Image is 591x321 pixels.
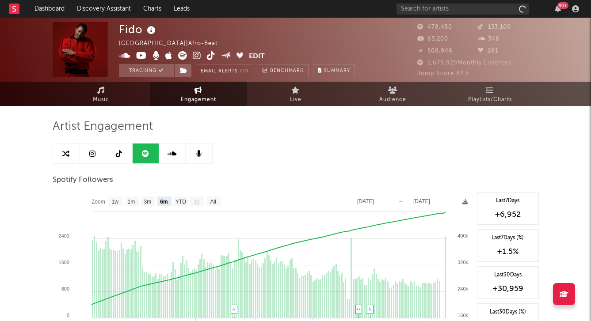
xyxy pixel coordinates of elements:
a: Audience [344,82,442,106]
span: 133,100 [478,24,511,30]
a: ♫ [232,306,236,311]
span: 2,679,929 Monthly Listeners [417,60,511,66]
text: 240k [458,286,468,291]
span: Music [93,94,109,105]
div: Fido [119,22,158,37]
span: 508,946 [417,48,453,54]
button: 99+ [555,5,561,12]
div: +30,959 [482,283,534,294]
a: ♫ [357,306,360,311]
text: 800 [61,286,69,291]
span: Artist Engagement [53,121,153,132]
em: On [240,69,248,74]
text: 320k [458,260,468,265]
button: Edit [249,51,265,62]
text: [DATE] [413,198,430,204]
span: Playlists/Charts [468,94,512,105]
button: Summary [313,64,355,77]
span: Live [290,94,301,105]
div: Last 7 Days [482,197,534,205]
button: Email AlertsOn [196,64,253,77]
text: 1600 [58,260,69,265]
text: YTD [175,199,186,205]
button: Tracking [119,64,174,77]
span: 281 [478,48,498,54]
a: Engagement [150,82,247,106]
text: 1y [194,199,200,205]
span: Benchmark [270,66,304,76]
input: Search for artists [397,4,529,15]
text: 1w [111,199,118,205]
text: 0 [66,313,69,318]
text: 1m [127,199,135,205]
text: Zoom [92,199,105,205]
div: 99 + [557,2,568,9]
text: 2400 [58,233,69,238]
text: 160k [458,313,468,318]
text: All [210,199,216,205]
div: [GEOGRAPHIC_DATA] | Afro-Beat [119,38,228,49]
span: 348 [478,36,499,42]
span: Summary [324,68,350,73]
span: Engagement [181,94,216,105]
span: Jump Score: 82.5 [417,71,469,76]
span: 478,450 [417,24,452,30]
div: Last 7 Days (%) [482,234,534,242]
div: Last 30 Days (%) [482,308,534,316]
text: [DATE] [357,198,374,204]
span: 63,200 [417,36,448,42]
a: Benchmark [258,64,309,77]
span: Spotify Followers [53,175,113,185]
div: +1.5 % [482,246,534,257]
a: Music [53,82,150,106]
text: → [398,198,404,204]
div: Last 30 Days [482,271,534,279]
span: Audience [379,94,406,105]
a: ♫ [368,306,372,311]
text: 6m [160,199,168,205]
a: Live [247,82,344,106]
a: Playlists/Charts [442,82,539,106]
div: +6,952 [482,209,534,220]
text: 400k [458,233,468,238]
text: 3m [144,199,151,205]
